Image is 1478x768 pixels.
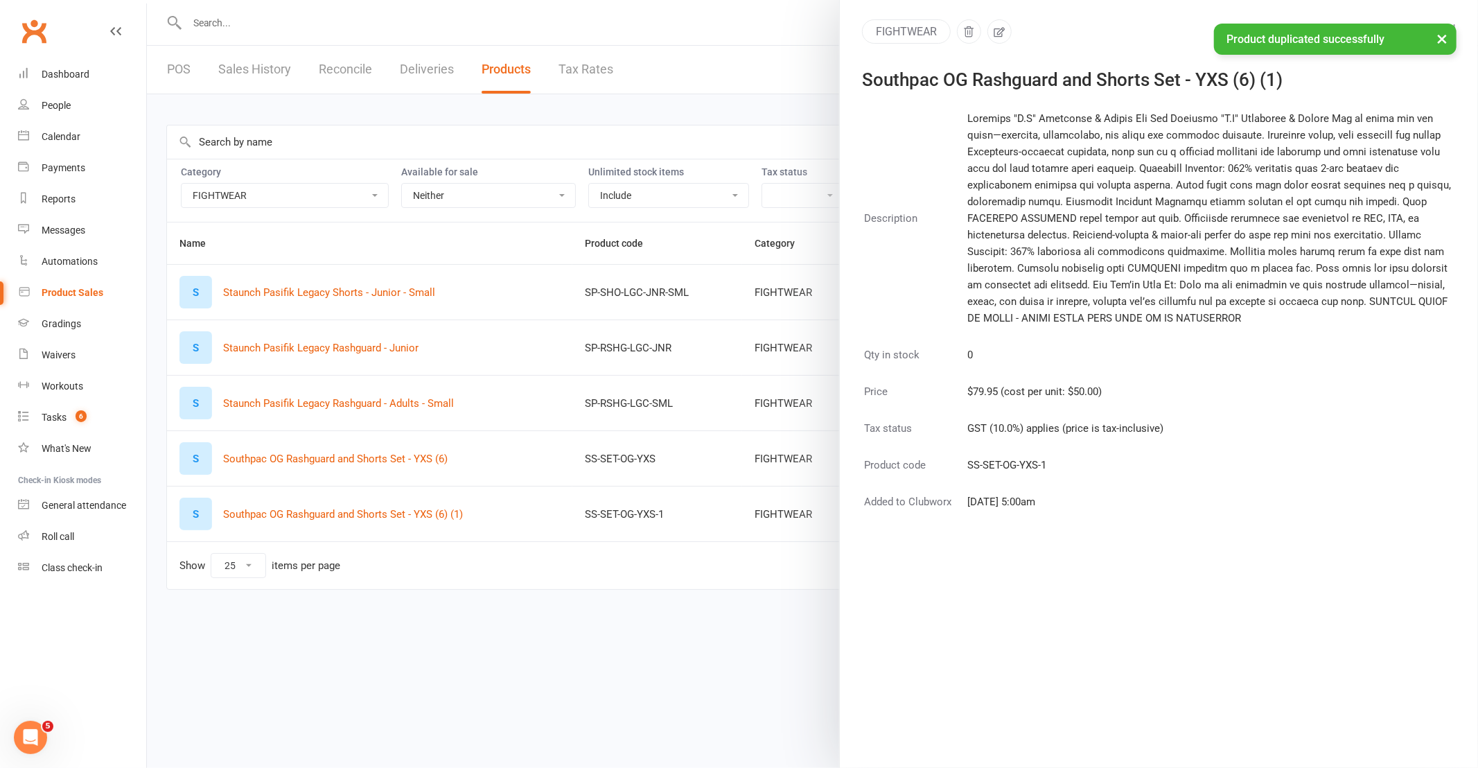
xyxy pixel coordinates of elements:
[967,493,1454,528] td: [DATE] 5:00am
[967,110,1454,344] td: Loremips "D.S" Ametconse & Adipis Eli Sed Doeiusmo "T.I" Utlaboree & Dolore Mag al enima min ven ...
[863,419,965,455] td: Tax status
[863,346,965,381] td: Qty in stock
[42,412,67,423] div: Tasks
[42,721,53,732] span: 5
[967,456,1454,491] td: SS-SET-OG-YXS-1
[18,277,146,308] a: Product Sales
[18,521,146,552] a: Roll call
[18,490,146,521] a: General attendance kiosk mode
[863,383,965,418] td: Price
[42,562,103,573] div: Class check-in
[42,500,126,511] div: General attendance
[862,19,951,44] button: FIGHTWEAR
[14,721,47,754] iframe: Intercom live chat
[863,110,965,344] td: Description
[42,162,85,173] div: Payments
[18,121,146,152] a: Calendar
[967,383,1454,418] td: $79.95 (cost per unit: $50.00)
[18,402,146,433] a: Tasks 6
[42,225,85,236] div: Messages
[18,215,146,246] a: Messages
[18,184,146,215] a: Reports
[862,71,1439,88] div: Southpac OG Rashguard and Shorts Set - YXS (6) (1)
[42,131,80,142] div: Calendar
[18,90,146,121] a: People
[42,287,103,298] div: Product Sales
[76,410,87,422] span: 6
[18,371,146,402] a: Workouts
[1429,24,1454,53] button: ×
[1214,24,1457,55] div: Product duplicated successfully
[863,493,965,528] td: Added to Clubworx
[42,318,81,329] div: Gradings
[967,346,1454,381] td: 0
[18,340,146,371] a: Waivers
[42,531,74,542] div: Roll call
[863,456,965,491] td: Product code
[18,246,146,277] a: Automations
[967,419,1454,455] td: GST (10.0%) applies (price is tax-inclusive)
[42,256,98,267] div: Automations
[42,193,76,204] div: Reports
[18,552,146,584] a: Class kiosk mode
[18,433,146,464] a: What's New
[42,69,89,80] div: Dashboard
[17,14,51,49] a: Clubworx
[42,100,71,111] div: People
[18,308,146,340] a: Gradings
[18,152,146,184] a: Payments
[18,59,146,90] a: Dashboard
[42,381,83,392] div: Workouts
[42,349,76,360] div: Waivers
[42,443,91,454] div: What's New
